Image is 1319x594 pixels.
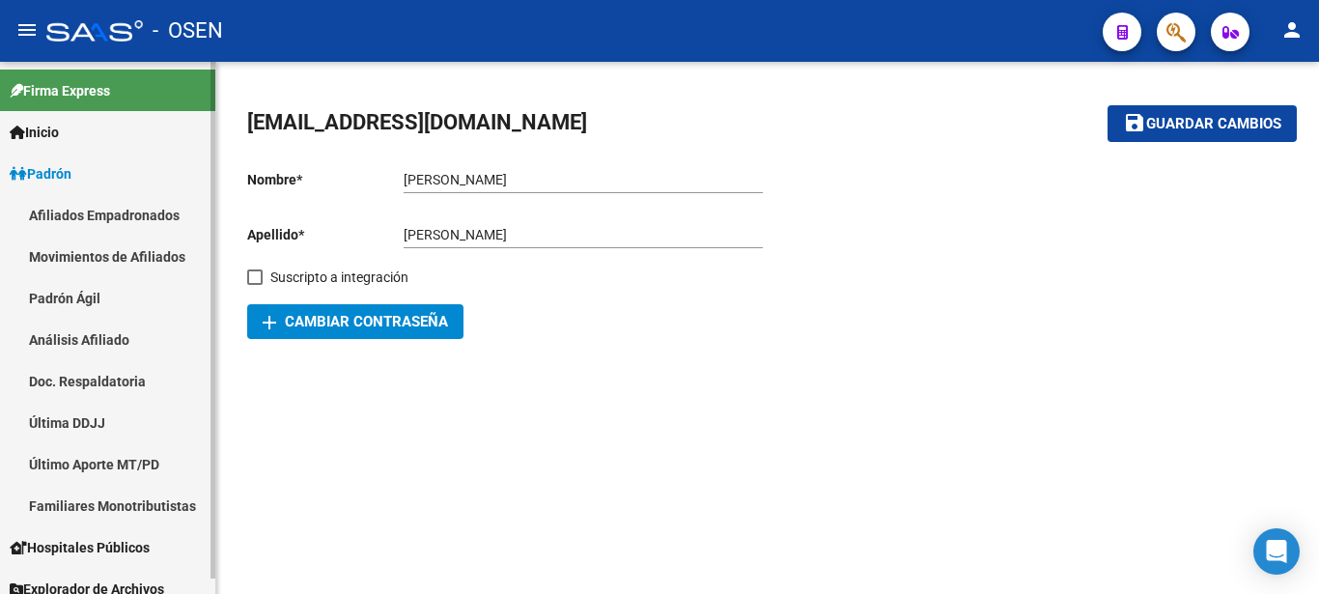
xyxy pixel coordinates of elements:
span: - OSEN [153,10,223,52]
button: Cambiar Contraseña [247,304,463,339]
span: Suscripto a integración [270,266,408,289]
span: Padrón [10,163,71,184]
span: [EMAIL_ADDRESS][DOMAIN_NAME] [247,110,587,134]
span: Hospitales Públicos [10,537,150,558]
button: Guardar cambios [1108,105,1297,141]
mat-icon: person [1280,18,1304,42]
mat-icon: save [1123,111,1146,134]
p: Apellido [247,224,404,245]
span: Guardar cambios [1146,116,1281,133]
span: Firma Express [10,80,110,101]
mat-icon: menu [15,18,39,42]
div: Open Intercom Messenger [1253,528,1300,575]
span: Inicio [10,122,59,143]
p: Nombre [247,169,404,190]
mat-icon: add [258,311,281,334]
span: Cambiar Contraseña [263,313,448,330]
